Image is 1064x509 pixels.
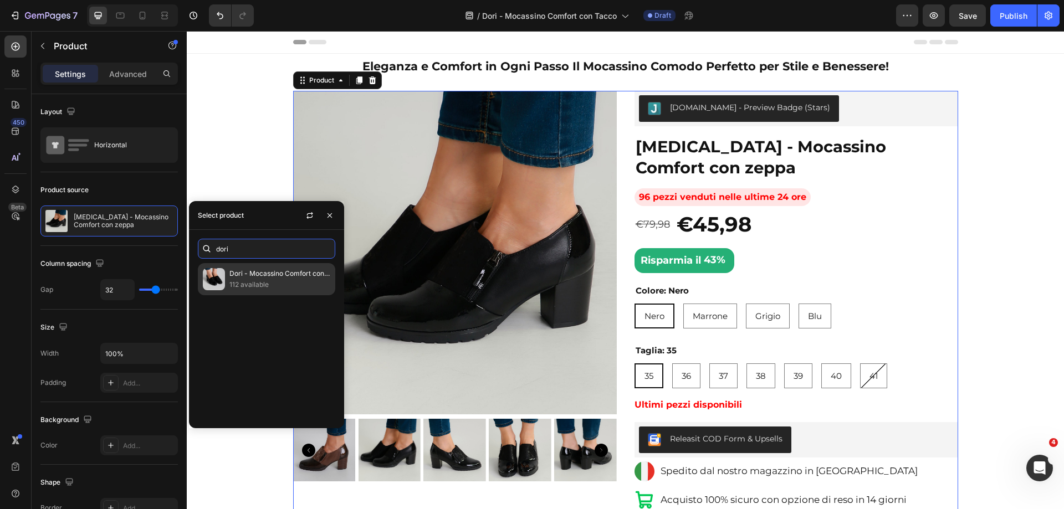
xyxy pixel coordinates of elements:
[461,71,474,84] img: Judgeme.png
[654,11,671,20] span: Draft
[198,239,335,259] input: Search in Settings & Advanced
[448,104,771,148] h1: [MEDICAL_DATA] - Mocassino Comfort con zeppa
[40,256,106,271] div: Column spacing
[94,132,162,158] div: Horizontal
[120,44,150,54] div: Product
[1026,455,1053,481] iframe: Intercom live chat
[452,158,620,174] p: 96 pezzi venduti nelle ultime 24 ore
[990,4,1037,27] button: Publish
[474,463,720,474] span: Acquisto 100% sicuro con opzione di reso in 14 giorni
[11,118,27,127] div: 450
[101,343,177,363] input: Auto
[54,39,148,53] p: Product
[40,440,58,450] div: Color
[477,10,480,22] span: /
[8,203,27,212] div: Beta
[40,105,78,120] div: Layout
[607,340,616,350] span: 39
[949,4,986,27] button: Save
[45,210,68,232] img: product feature img
[483,71,643,83] div: [DOMAIN_NAME] - Preview Badge (Stars)
[569,280,594,290] span: Grigio
[448,186,484,201] div: €79,98
[959,11,977,20] span: Save
[461,402,474,415] img: CKKYs5695_ICEAE=.webp
[569,340,579,350] span: 38
[40,320,70,335] div: Size
[408,413,421,426] button: Carousel Next Arrow
[55,68,86,80] p: Settings
[229,268,330,279] p: Dori - Mocassino Comfort con Tacco
[187,31,1064,509] iframe: Design area
[1049,438,1058,447] span: 4
[458,340,467,350] span: 35
[452,64,652,91] button: Judge.me - Preview Badge (Stars)
[683,340,691,350] span: 41
[73,9,78,22] p: 7
[74,213,173,229] p: [MEDICAL_DATA] - Mocassino Comfort con zeppa
[101,280,134,300] input: Auto
[40,378,66,388] div: Padding
[621,280,635,290] span: Blu
[506,280,541,290] span: Marrone
[40,348,59,358] div: Width
[40,285,53,295] div: Gap
[448,251,503,268] legend: Colore: Nero
[198,210,244,220] div: Select product
[40,413,94,428] div: Background
[474,434,731,445] span: Spedito dal nostro magazzino in [GEOGRAPHIC_DATA]
[489,179,566,208] div: €45,98
[483,402,596,414] div: Releasit COD Form & Upsells
[209,4,254,27] div: Undo/Redo
[495,340,504,350] span: 36
[644,340,655,350] span: 40
[1000,10,1027,22] div: Publish
[4,4,83,27] button: 7
[448,366,555,382] p: Ultimi pezzi disponibili
[458,280,478,290] span: Nero
[123,441,175,451] div: Add...
[452,222,516,238] div: Risparmia il
[203,268,225,290] img: collections
[229,279,330,290] p: 112 available
[482,10,617,22] span: Dori - Mocassino Comfort con Tacco
[532,340,541,350] span: 37
[452,395,605,422] button: Releasit COD Form & Upsells
[123,378,175,388] div: Add...
[40,185,89,195] div: Product source
[109,68,147,80] p: Advanced
[448,311,491,328] legend: Taglia: 35
[40,475,76,490] div: Shape
[516,222,540,236] div: 43%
